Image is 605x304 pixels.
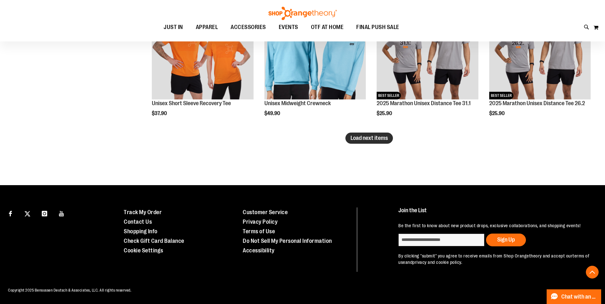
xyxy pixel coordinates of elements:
span: EVENTS [279,20,298,34]
a: Check Gift Card Balance [124,238,184,244]
span: Sign Up [497,236,515,243]
span: Copyright 2025 Bensussen Deutsch & Associates, LLC. All rights reserved. [8,288,131,293]
span: $37.90 [152,111,168,116]
a: OTF AT HOME [305,20,350,35]
a: privacy and cookie policy. [412,260,462,265]
p: Be the first to know about new product drops, exclusive collaborations, and shopping events! [398,222,590,229]
a: EVENTS [272,20,305,35]
a: Accessibility [243,247,275,254]
button: Load next items [345,133,393,144]
a: 2025 Marathon Unisex Distance Tee 26.2 [489,100,585,106]
a: Visit our Instagram page [39,207,50,219]
p: By clicking "submit" you agree to receive emails from Shop Orangetheory and accept our and [398,253,590,265]
span: Chat with an Expert [561,294,597,300]
a: Track My Order [124,209,162,215]
button: Sign Up [486,234,526,246]
a: ACCESSORIES [224,20,272,35]
span: BEST SELLER [377,92,401,99]
span: $49.90 [264,111,281,116]
a: Do Not Sell My Personal Information [243,238,332,244]
a: Contact Us [124,219,152,225]
a: FINAL PUSH SALE [350,20,406,35]
a: Customer Service [243,209,288,215]
span: $25.90 [377,111,393,116]
span: APPAREL [196,20,218,34]
span: OTF AT HOME [311,20,344,34]
span: Load next items [350,135,388,141]
a: terms of use [398,253,589,265]
a: 2025 Marathon Unisex Distance Tee 31.1 [377,100,471,106]
a: Visit our Youtube page [56,207,67,219]
button: Chat with an Expert [547,289,601,304]
a: Cookie Settings [124,247,163,254]
a: Unisex Short Sleeve Recovery Tee [152,100,231,106]
button: Back To Top [586,266,599,279]
a: Unisex Midweight Crewneck [264,100,331,106]
img: Shop Orangetheory [268,7,338,20]
a: APPAREL [189,20,225,35]
span: BEST SELLER [489,92,513,99]
span: ACCESSORIES [231,20,266,34]
a: Terms of Use [243,228,275,235]
img: Twitter [25,211,30,217]
span: FINAL PUSH SALE [356,20,399,34]
span: JUST IN [164,20,183,34]
a: Shopping Info [124,228,158,235]
a: Privacy Policy [243,219,277,225]
a: Visit our Facebook page [5,207,16,219]
a: Visit our X page [22,207,33,219]
input: enter email [398,234,484,246]
span: $25.90 [489,111,505,116]
h4: Join the List [398,207,590,219]
a: JUST IN [157,20,189,34]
